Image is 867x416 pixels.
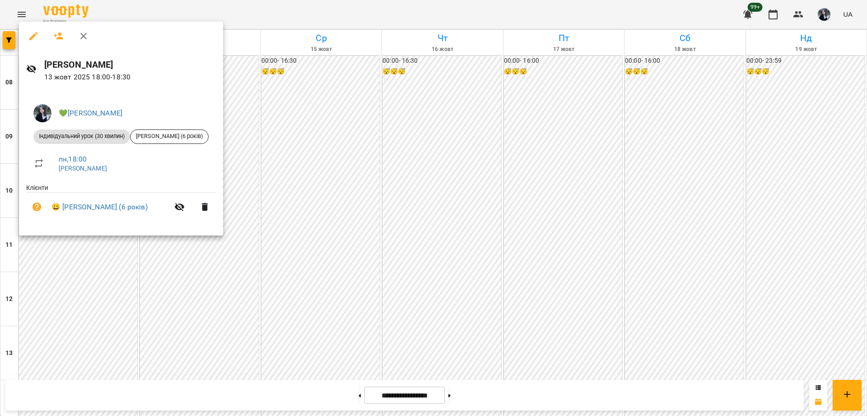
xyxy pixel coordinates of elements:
[59,109,122,117] a: 💚[PERSON_NAME]
[44,72,216,83] p: 13 жовт 2025 18:00 - 18:30
[33,104,51,122] img: 91885ff653e4a9d6131c60c331ff4ae6.jpeg
[130,129,209,144] div: [PERSON_NAME] (6 років)
[26,183,216,225] ul: Клієнти
[33,132,130,140] span: Індивідуальний урок (30 хвилин)
[131,132,208,140] span: [PERSON_NAME] (6 років)
[26,196,48,218] button: Візит ще не сплачено. Додати оплату?
[59,165,107,172] a: [PERSON_NAME]
[59,155,87,163] a: пн , 18:00
[44,58,216,72] h6: [PERSON_NAME]
[51,202,148,213] a: 😀 [PERSON_NAME] (6 років)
